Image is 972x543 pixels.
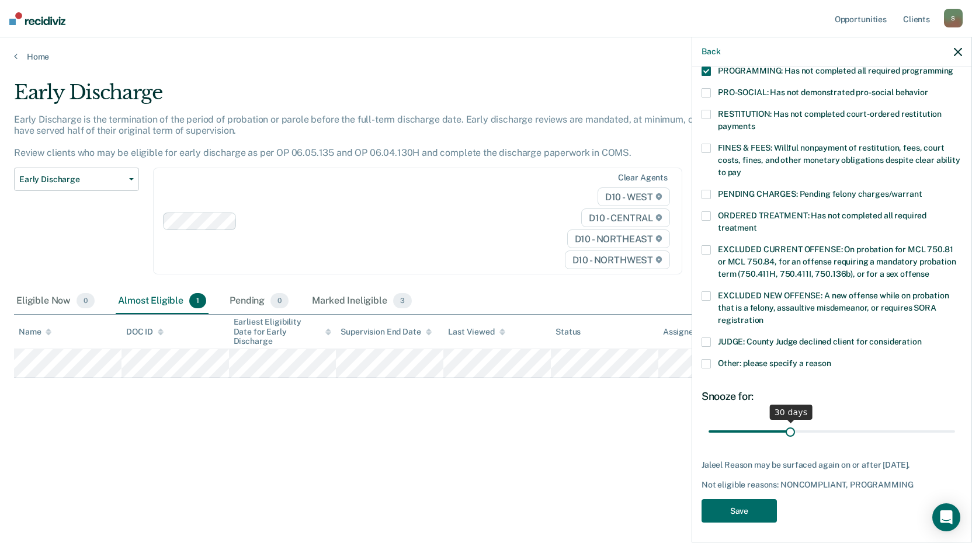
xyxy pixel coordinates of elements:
[126,327,164,337] div: DOC ID
[718,189,922,199] span: PENDING CHARGES: Pending felony charges/warrant
[116,288,209,314] div: Almost Eligible
[702,390,962,403] div: Snooze for:
[9,12,65,25] img: Recidiviz
[14,288,97,314] div: Eligible Now
[718,245,956,279] span: EXCLUDED CURRENT OFFENSE: On probation for MCL 750.81 or MCL 750.84, for an offense requiring a m...
[77,293,95,308] span: 0
[393,293,412,308] span: 3
[448,327,505,337] div: Last Viewed
[14,114,740,159] p: Early Discharge is the termination of the period of probation or parole before the full-term disc...
[702,499,777,523] button: Save
[718,143,960,177] span: FINES & FEES: Willful nonpayment of restitution, fees, court costs, fines, and other monetary obl...
[270,293,289,308] span: 0
[227,288,291,314] div: Pending
[702,47,720,57] button: Back
[565,250,670,269] span: D10 - NORTHWEST
[718,109,942,131] span: RESTITUTION: Has not completed court-ordered restitution payments
[19,327,51,337] div: Name
[310,288,414,314] div: Marked Ineligible
[718,211,926,232] span: ORDERED TREATMENT: Has not completed all required treatment
[718,291,949,325] span: EXCLUDED NEW OFFENSE: A new offense while on probation that is a felony, assaultive misdemeanor, ...
[598,187,670,206] span: D10 - WEST
[189,293,206,308] span: 1
[341,327,431,337] div: Supervision End Date
[944,9,963,27] div: S
[718,66,953,75] span: PROGRAMMING: Has not completed all required programming
[718,88,928,97] span: PRO-SOCIAL: Has not demonstrated pro-social behavior
[14,81,743,114] div: Early Discharge
[718,358,831,368] span: Other: please specify a reason
[14,51,958,62] a: Home
[702,480,962,490] div: Not eligible reasons: NONCOMPLIANT, PROGRAMMING
[618,173,668,183] div: Clear agents
[663,327,718,337] div: Assigned to
[556,327,581,337] div: Status
[581,208,670,227] span: D10 - CENTRAL
[718,337,922,346] span: JUDGE: County Judge declined client for consideration
[702,460,962,470] div: Jaleel Reason may be surfaced again on or after [DATE].
[770,405,813,420] div: 30 days
[932,503,960,531] div: Open Intercom Messenger
[567,229,670,248] span: D10 - NORTHEAST
[234,317,332,346] div: Earliest Eligibility Date for Early Discharge
[19,175,124,185] span: Early Discharge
